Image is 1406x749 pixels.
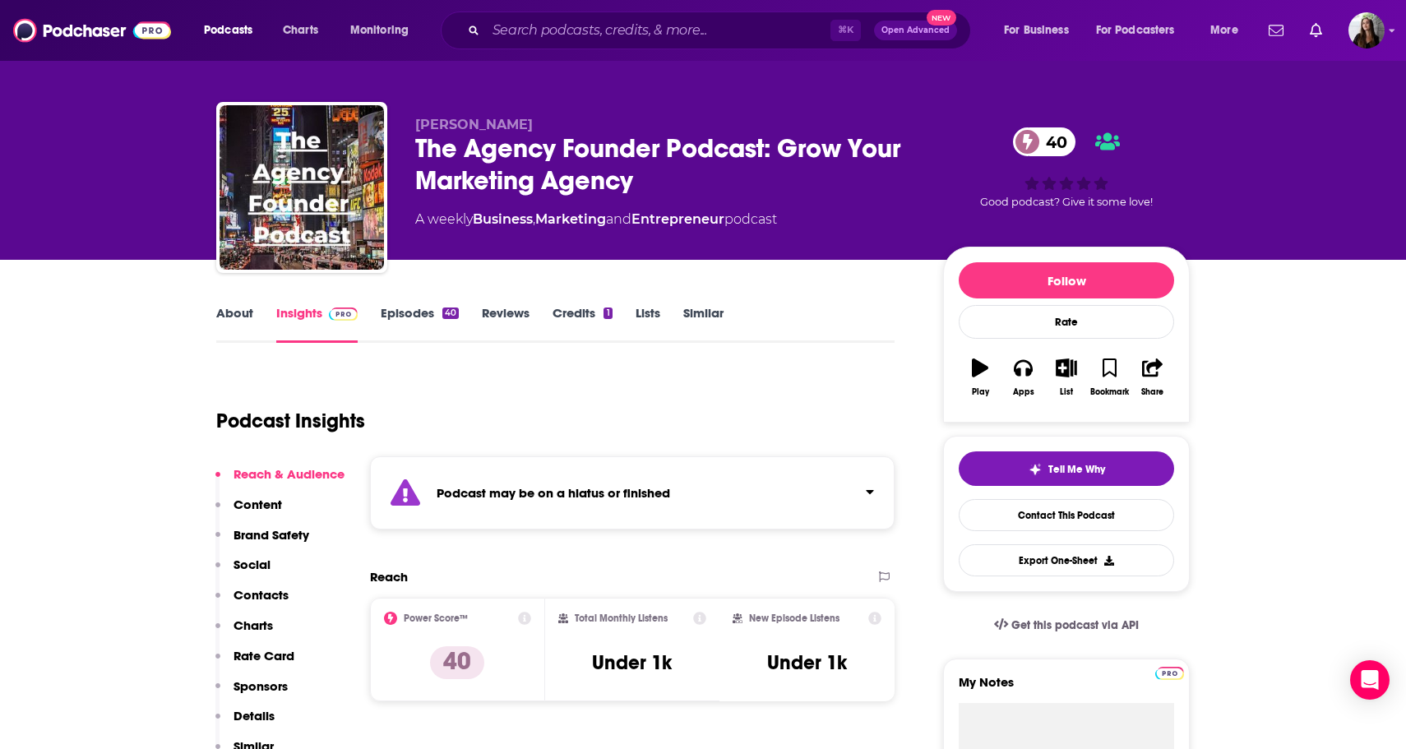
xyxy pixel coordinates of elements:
h3: Under 1k [767,650,847,675]
div: Apps [1013,387,1034,397]
a: Lists [636,305,660,343]
button: open menu [1199,17,1259,44]
button: Social [215,557,271,587]
span: Monitoring [350,19,409,42]
button: open menu [992,17,1089,44]
div: Search podcasts, credits, & more... [456,12,987,49]
button: Apps [1001,348,1044,407]
img: Podchaser Pro [1155,667,1184,680]
p: Content [234,497,282,512]
button: Brand Safety [215,527,309,557]
a: Show notifications dropdown [1262,16,1290,44]
a: Similar [683,305,724,343]
label: My Notes [959,674,1174,703]
span: 40 [1029,127,1075,156]
p: Sponsors [234,678,288,694]
div: Play [972,387,989,397]
button: Rate Card [215,648,294,678]
span: ⌘ K [830,20,861,41]
div: A weekly podcast [415,210,777,229]
p: 40 [430,646,484,679]
button: List [1045,348,1088,407]
h2: New Episode Listens [749,613,839,624]
button: Bookmark [1088,348,1131,407]
p: Charts [234,617,273,633]
span: and [606,211,631,227]
input: Search podcasts, credits, & more... [486,17,830,44]
h2: Power Score™ [404,613,468,624]
h2: Reach [370,569,408,585]
span: Tell Me Why [1048,463,1105,476]
span: New [927,10,956,25]
button: tell me why sparkleTell Me Why [959,451,1174,486]
a: Pro website [1155,664,1184,680]
span: Logged in as bnmartinn [1348,12,1385,49]
div: Bookmark [1090,387,1129,397]
p: Reach & Audience [234,466,345,482]
img: User Profile [1348,12,1385,49]
a: Reviews [482,305,530,343]
a: 40 [1013,127,1075,156]
div: List [1060,387,1073,397]
p: Social [234,557,271,572]
img: Podchaser Pro [329,307,358,321]
h3: Under 1k [592,650,672,675]
button: Content [215,497,282,527]
p: Contacts [234,587,289,603]
span: Charts [283,19,318,42]
strong: Podcast may be on a hiatus or finished [437,485,670,501]
div: Rate [959,305,1174,339]
a: InsightsPodchaser Pro [276,305,358,343]
button: Show profile menu [1348,12,1385,49]
h2: Total Monthly Listens [575,613,668,624]
button: Export One-Sheet [959,544,1174,576]
a: Marketing [535,211,606,227]
button: Share [1131,348,1174,407]
a: Contact This Podcast [959,499,1174,531]
div: Open Intercom Messenger [1350,660,1390,700]
h1: Podcast Insights [216,409,365,433]
span: Get this podcast via API [1011,618,1139,632]
button: Open AdvancedNew [874,21,957,40]
button: Contacts [215,587,289,617]
button: Play [959,348,1001,407]
button: open menu [339,17,430,44]
a: Business [473,211,533,227]
img: tell me why sparkle [1029,463,1042,476]
button: Sponsors [215,678,288,709]
a: Episodes40 [381,305,459,343]
div: 40Good podcast? Give it some love! [943,117,1190,219]
p: Brand Safety [234,527,309,543]
button: Follow [959,262,1174,298]
img: Podchaser - Follow, Share and Rate Podcasts [13,15,171,46]
a: Credits1 [553,305,612,343]
span: Good podcast? Give it some love! [980,196,1153,208]
span: More [1210,19,1238,42]
div: 40 [442,307,459,319]
section: Click to expand status details [370,456,895,529]
a: Show notifications dropdown [1303,16,1329,44]
button: Charts [215,617,273,648]
button: open menu [192,17,274,44]
a: About [216,305,253,343]
div: 1 [604,307,612,319]
span: , [533,211,535,227]
button: Reach & Audience [215,466,345,497]
div: Share [1141,387,1163,397]
span: For Podcasters [1096,19,1175,42]
button: Details [215,708,275,738]
p: Rate Card [234,648,294,663]
a: Charts [272,17,328,44]
button: open menu [1085,17,1199,44]
p: Details [234,708,275,724]
span: Podcasts [204,19,252,42]
a: Get this podcast via API [981,605,1152,645]
span: For Business [1004,19,1069,42]
a: Entrepreneur [631,211,724,227]
span: [PERSON_NAME] [415,117,533,132]
img: The Agency Founder Podcast: Grow Your Marketing Agency [220,105,384,270]
span: Open Advanced [881,26,950,35]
